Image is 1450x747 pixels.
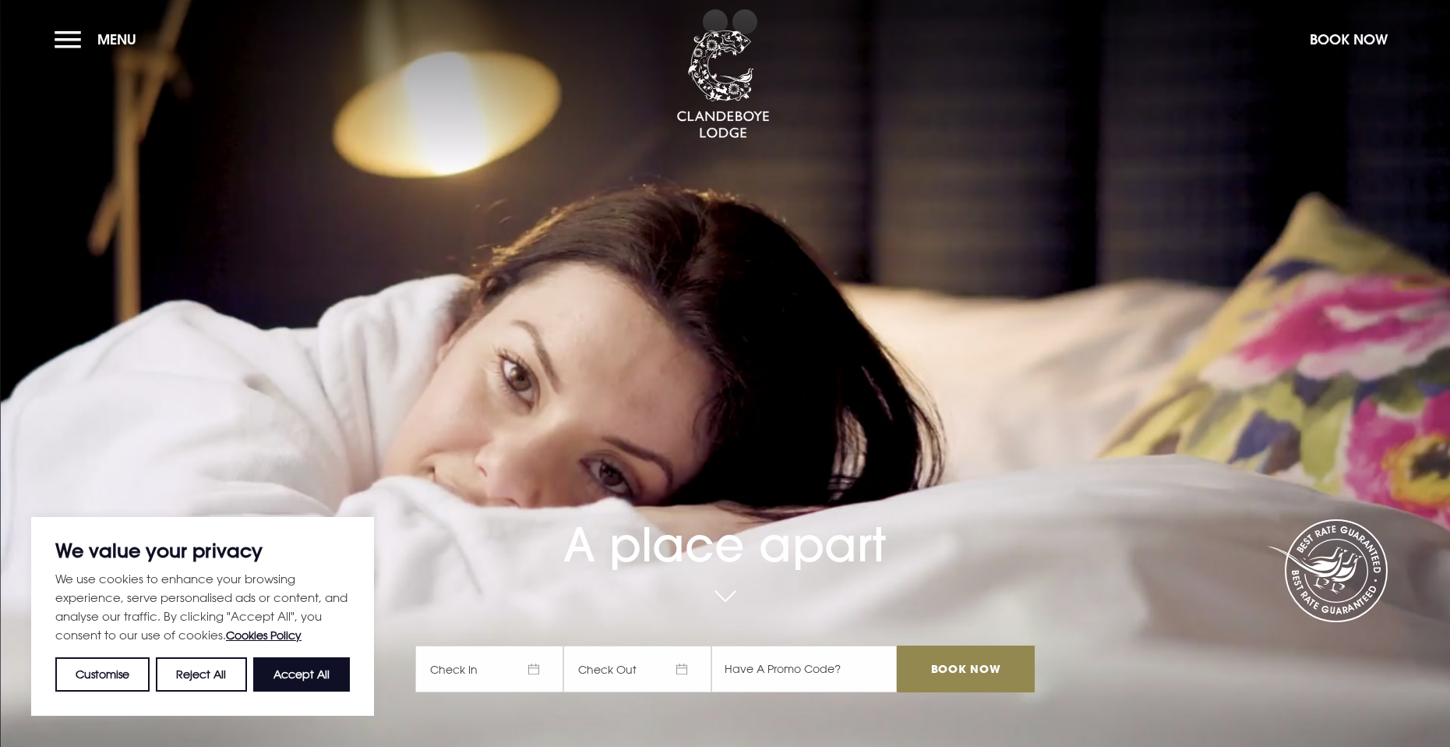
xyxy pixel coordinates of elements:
input: Book Now [897,646,1034,692]
img: Clandeboye Lodge [676,30,770,140]
span: Check Out [563,646,711,692]
span: Check In [415,646,563,692]
button: Reject All [156,657,246,692]
a: Cookies Policy [226,628,302,642]
h1: A place apart [415,472,1034,572]
p: We use cookies to enhance your browsing experience, serve personalised ads or content, and analys... [55,569,350,645]
input: Have A Promo Code? [711,646,897,692]
button: Customise [55,657,150,692]
div: We value your privacy [31,517,374,716]
button: Book Now [1302,23,1395,56]
button: Menu [55,23,144,56]
p: We value your privacy [55,541,350,560]
span: Menu [97,30,136,48]
button: Accept All [253,657,350,692]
